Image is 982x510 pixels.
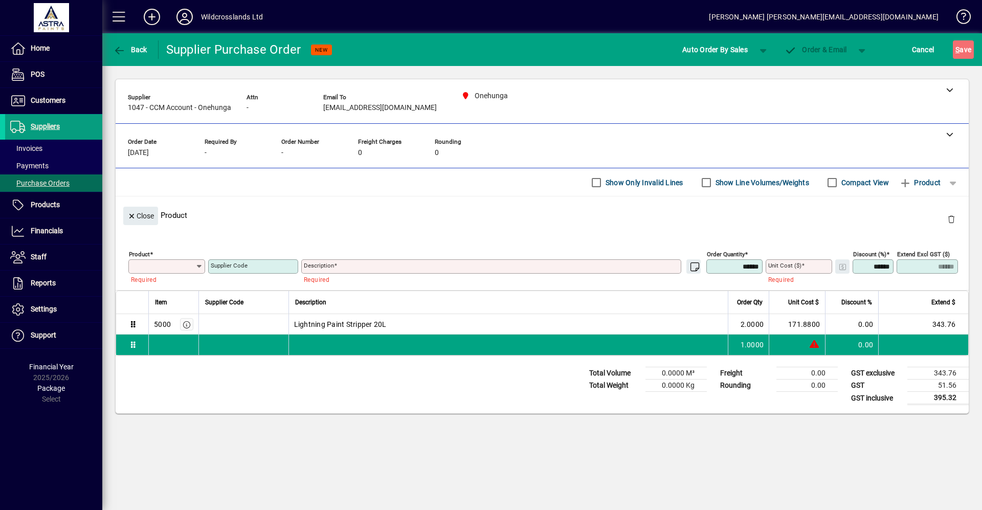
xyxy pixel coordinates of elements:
[166,41,301,58] div: Supplier Purchase Order
[768,274,824,284] mat-error: Required
[31,70,44,78] span: POS
[110,40,150,59] button: Back
[5,88,102,114] a: Customers
[645,380,707,392] td: 0.0000 Kg
[825,314,878,335] td: 0.00
[31,122,60,130] span: Suppliers
[728,314,769,335] td: 2.0000
[29,363,74,371] span: Financial Year
[907,380,969,392] td: 51.56
[5,174,102,192] a: Purchase Orders
[776,380,838,392] td: 0.00
[939,207,964,231] button: Delete
[737,297,763,308] span: Order Qty
[116,196,969,234] div: Product
[909,40,937,59] button: Cancel
[31,253,47,261] span: Staff
[129,251,150,258] mat-label: Product
[779,40,852,59] button: Order & Email
[776,367,838,380] td: 0.00
[205,149,207,157] span: -
[645,367,707,380] td: 0.0000 M³
[247,104,249,112] span: -
[785,46,847,54] span: Order & Email
[584,367,645,380] td: Total Volume
[5,62,102,87] a: POS
[37,384,65,392] span: Package
[5,218,102,244] a: Financials
[31,227,63,235] span: Financials
[294,319,387,329] span: Lightning Paint Stripper 20L
[5,140,102,157] a: Invoices
[715,367,776,380] td: Freight
[127,208,154,225] span: Close
[31,96,65,104] span: Customers
[128,149,149,157] span: [DATE]
[211,262,248,269] mat-label: Supplier Code
[281,149,283,157] span: -
[10,144,42,152] span: Invoices
[907,392,969,405] td: 395.32
[931,297,955,308] span: Extend $
[5,245,102,270] a: Staff
[839,178,889,188] label: Compact View
[435,149,439,157] span: 0
[709,9,939,25] div: [PERSON_NAME] [PERSON_NAME][EMAIL_ADDRESS][DOMAIN_NAME]
[853,251,886,258] mat-label: Discount (%)
[201,9,263,25] div: Wildcrosslands Ltd
[825,335,878,355] td: 0.00
[31,305,57,313] span: Settings
[31,331,56,339] span: Support
[123,207,158,225] button: Close
[31,279,56,287] span: Reports
[939,214,964,224] app-page-header-button: Delete
[769,314,825,335] td: 171.8800
[131,274,197,284] mat-error: Required
[5,323,102,348] a: Support
[955,46,959,54] span: S
[295,297,326,308] span: Description
[897,251,950,258] mat-label: Extend excl GST ($)
[604,178,683,188] label: Show Only Invalid Lines
[788,297,819,308] span: Unit Cost $
[128,104,231,112] span: 1047 - CCM Account - Onehunga
[682,41,748,58] span: Auto Order By Sales
[846,380,907,392] td: GST
[713,178,809,188] label: Show Line Volumes/Weights
[31,201,60,209] span: Products
[168,8,201,26] button: Profile
[846,367,907,380] td: GST exclusive
[10,162,49,170] span: Payments
[912,41,934,58] span: Cancel
[358,149,362,157] span: 0
[102,40,159,59] app-page-header-button: Back
[154,319,171,329] div: 5000
[10,179,70,187] span: Purchase Orders
[955,41,971,58] span: ave
[953,40,974,59] button: Save
[136,8,168,26] button: Add
[155,297,167,308] span: Item
[677,40,753,59] button: Auto Order By Sales
[315,47,328,53] span: NEW
[5,192,102,218] a: Products
[584,380,645,392] td: Total Weight
[728,335,769,355] td: 1.0000
[715,380,776,392] td: Rounding
[304,274,695,284] mat-error: Required
[949,2,969,35] a: Knowledge Base
[121,211,161,220] app-page-header-button: Close
[5,271,102,296] a: Reports
[205,297,243,308] span: Supplier Code
[5,36,102,61] a: Home
[878,314,968,335] td: 343.76
[304,262,334,269] mat-label: Description
[707,251,745,258] mat-label: Order Quantity
[5,297,102,322] a: Settings
[907,367,969,380] td: 343.76
[5,157,102,174] a: Payments
[323,104,437,112] span: [EMAIL_ADDRESS][DOMAIN_NAME]
[841,297,872,308] span: Discount %
[768,262,801,269] mat-label: Unit Cost ($)
[846,392,907,405] td: GST inclusive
